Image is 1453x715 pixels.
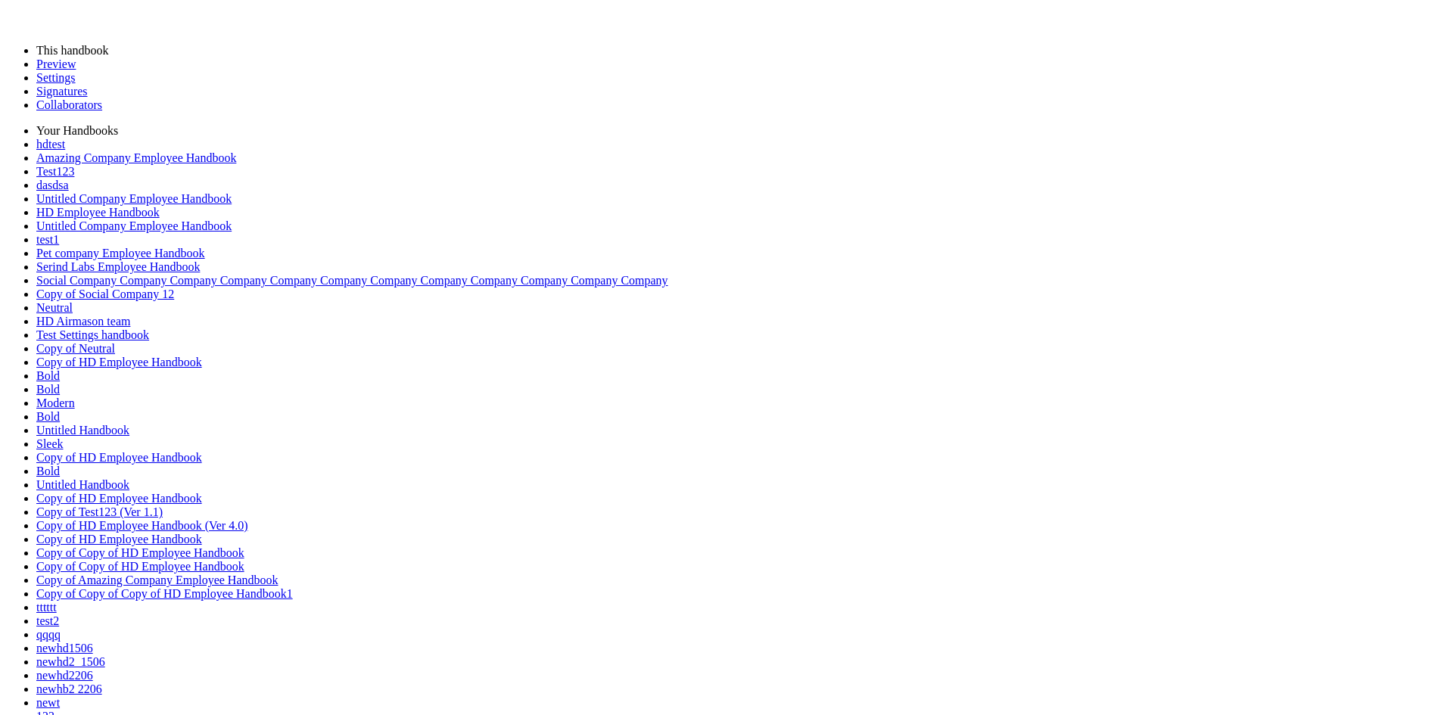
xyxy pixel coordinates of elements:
a: test2 [36,614,59,627]
a: Copy of Amazing Company Employee Handbook [36,574,278,586]
a: Untitled Handbook [36,424,129,437]
a: Copy of HD Employee Handbook [36,451,202,464]
a: Neutral [36,301,73,314]
a: Preview [36,58,76,70]
a: Bold [36,465,60,477]
a: Test Settings handbook [36,328,149,341]
a: dasdsa [36,179,69,191]
a: Pet company Employee Handbook [36,247,205,260]
a: newhb2 2206 [36,682,102,695]
a: Untitled Company Employee Handbook [36,192,232,205]
a: HD Employee Handbook [36,206,160,219]
a: Untitled Company Employee Handbook [36,219,232,232]
a: newhd1506 [36,642,93,654]
a: Copy of HD Employee Handbook (Ver 4.0) [36,519,248,532]
a: Bold [36,410,60,423]
a: Bold [36,369,60,382]
a: Bold [36,383,60,396]
a: Copy of HD Employee Handbook [36,533,202,546]
a: Serind Labs Employee Handbook [36,260,200,273]
a: Modern [36,396,75,409]
li: Your Handbooks [36,124,1447,138]
a: newhd2_1506 [36,655,105,668]
a: newhd2206 [36,669,93,682]
a: Copy of HD Employee Handbook [36,492,202,505]
a: Copy of Copy of HD Employee Handbook [36,546,244,559]
li: This handbook [36,44,1447,58]
a: hdtest [36,138,65,151]
a: Social Company Company Company Company Company Company Company Company Company Company Company Co... [36,274,668,287]
a: Copy of Social Company 12 [36,288,174,300]
a: Untitled Handbook [36,478,129,491]
a: test1 [36,233,59,246]
a: newt [36,696,60,709]
a: tttttt [36,601,57,614]
a: Collaborators [36,98,102,111]
a: Test123 [36,165,74,178]
a: Sleek [36,437,64,450]
a: Signatures [36,85,88,98]
a: HD Airmason team [36,315,130,328]
a: Copy of Copy of HD Employee Handbook [36,560,244,573]
a: Copy of Copy of Copy of HD Employee Handbook1 [36,587,293,600]
a: qqqq [36,628,61,641]
a: Copy of Test123 (Ver 1.1) [36,505,163,518]
a: Amazing Company Employee Handbook [36,151,236,164]
a: Copy of HD Employee Handbook [36,356,202,368]
a: Copy of Neutral [36,342,115,355]
a: Settings [36,71,76,84]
